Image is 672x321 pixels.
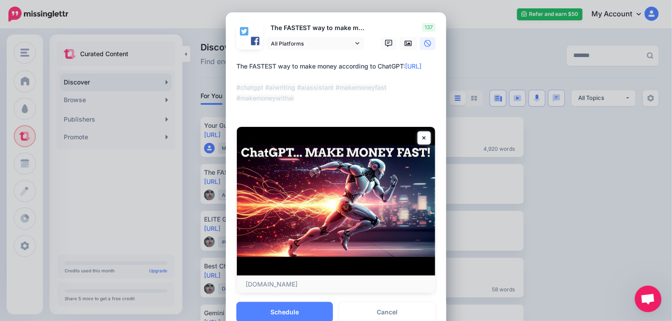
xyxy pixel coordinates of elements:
span: All Platforms [271,39,353,48]
p: The FASTEST way to make money according to ChatGPT [266,23,365,33]
span: 137 [422,23,436,32]
a: All Platforms [266,37,364,50]
p: [DOMAIN_NAME] [246,280,426,288]
div: The FASTEST way to make money according to ChatGPT: [236,61,440,103]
